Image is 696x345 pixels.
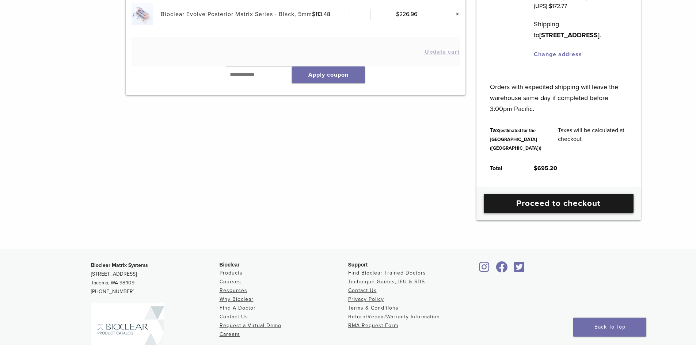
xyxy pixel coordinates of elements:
[91,262,148,268] strong: Bioclear Matrix Systems
[312,11,330,18] bdi: 113.48
[482,158,526,179] th: Total
[292,66,365,83] button: Apply coupon
[348,287,377,294] a: Contact Us
[220,322,281,329] a: Request a Virtual Demo
[220,262,240,268] span: Bioclear
[490,70,627,114] p: Orders with expedited shipping will leave the warehouse same day if completed before 3:00pm Pacific.
[549,3,552,10] span: $
[220,314,248,320] a: Contact Us
[512,266,527,273] a: Bioclear
[477,266,492,273] a: Bioclear
[425,49,460,55] button: Update cart
[91,261,220,296] p: [STREET_ADDRESS] Tacoma, WA 98409 [PHONE_NUMBER]
[348,314,440,320] a: Return/Repair/Warranty Information
[348,279,425,285] a: Technique Guides, IFU & SDS
[348,322,398,329] a: RMA Request Form
[534,51,582,58] a: Change address
[348,296,384,302] a: Privacy Policy
[482,120,550,158] th: Tax
[549,3,567,10] bdi: 172.77
[348,262,368,268] span: Support
[494,266,510,273] a: Bioclear
[220,296,254,302] a: Why Bioclear
[312,11,315,18] span: $
[396,11,417,18] bdi: 226.96
[220,331,240,337] a: Careers
[450,9,460,19] a: Remove this item
[220,287,247,294] a: Resources
[534,165,537,172] span: $
[348,305,399,311] a: Terms & Conditions
[132,3,153,25] img: Bioclear Evolve Posterior Matrix Series - Black, 5mm
[534,165,557,172] bdi: 695.20
[490,128,541,151] small: (estimated for the [GEOGRAPHIC_DATA] ([GEOGRAPHIC_DATA]))
[220,305,256,311] a: Find A Doctor
[484,194,634,213] a: Proceed to checkout
[534,19,627,41] p: Shipping to .
[161,11,312,18] a: Bioclear Evolve Posterior Matrix Series - Black, 5mm
[220,279,241,285] a: Courses
[550,120,635,158] td: Taxes will be calculated at checkout
[539,31,600,39] strong: [STREET_ADDRESS]
[396,11,399,18] span: $
[573,318,646,337] a: Back To Top
[348,270,426,276] a: Find Bioclear Trained Doctors
[220,270,243,276] a: Products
